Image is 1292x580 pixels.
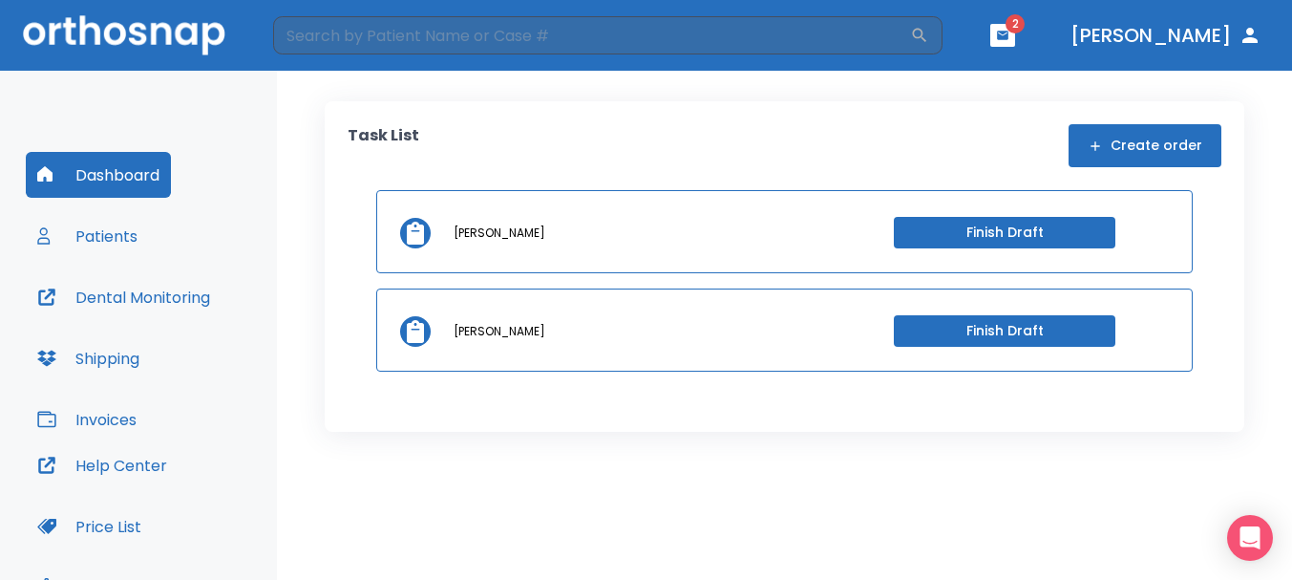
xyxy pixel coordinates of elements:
[26,442,179,488] button: Help Center
[894,315,1115,347] button: Finish Draft
[26,335,151,381] button: Shipping
[1006,14,1025,33] span: 2
[26,504,153,549] button: Price List
[454,323,545,340] p: [PERSON_NAME]
[26,213,149,259] button: Patients
[1227,515,1273,561] div: Open Intercom Messenger
[273,16,910,54] input: Search by Patient Name or Case #
[23,15,225,54] img: Orthosnap
[894,217,1115,248] button: Finish Draft
[26,274,222,320] button: Dental Monitoring
[26,152,171,198] button: Dashboard
[454,225,545,242] p: [PERSON_NAME]
[26,397,148,442] button: Invoices
[348,124,419,167] p: Task List
[1069,124,1221,167] button: Create order
[1063,18,1269,53] button: [PERSON_NAME]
